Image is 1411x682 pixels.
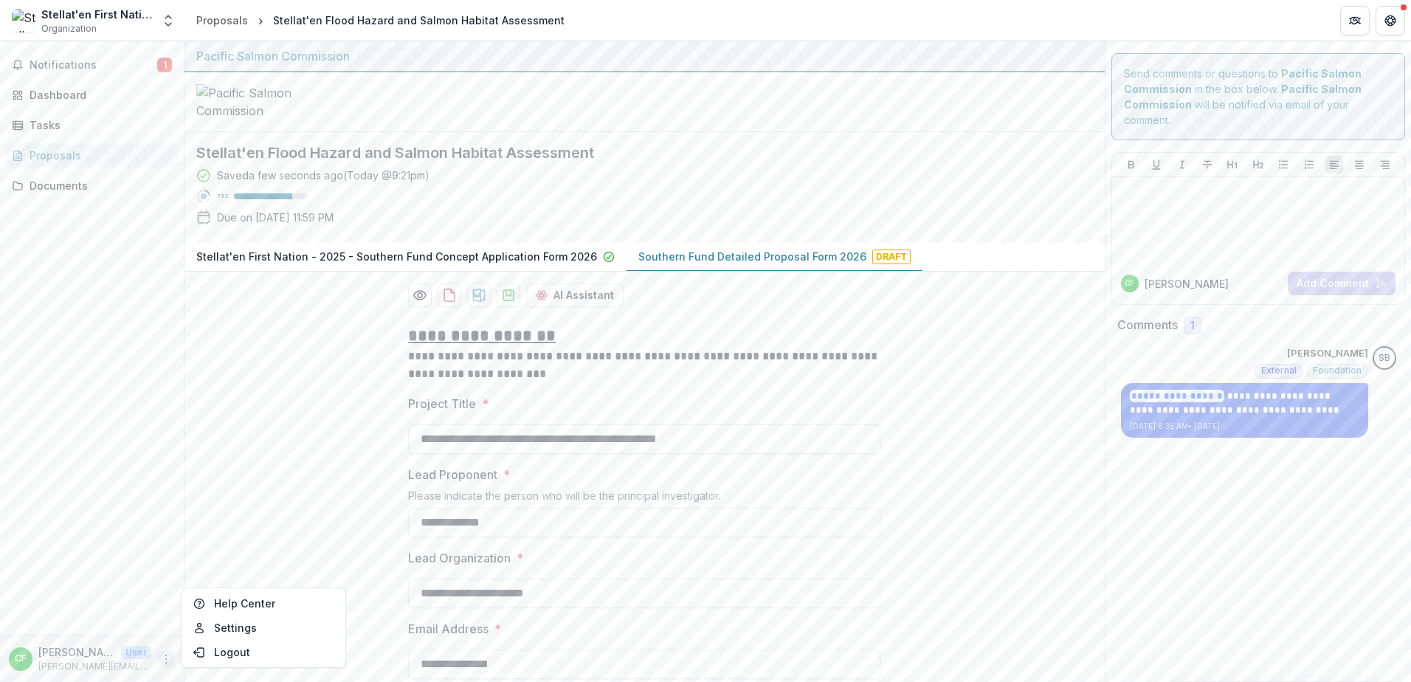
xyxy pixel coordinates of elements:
div: Curtis Fullerton [1125,280,1134,287]
p: Project Title [408,395,476,413]
p: Due on [DATE] 11:59 PM [217,210,334,225]
button: Italicize [1173,156,1191,173]
div: Curtis Fullerton [15,654,27,664]
p: Stellat'en First Nation - 2025 - Southern Fund Concept Application Form 2026 [196,249,597,264]
img: Stellat'en First Nation [12,9,35,32]
h2: Stellat'en Flood Hazard and Salmon Habitat Assessment [196,144,1069,162]
button: Preview 79d61baf-5dee-4416-acb5-32e969b2a942-3.pdf [408,283,432,307]
p: Lead Proponent [408,466,497,483]
a: Proposals [190,10,254,31]
div: Proposals [30,148,166,163]
a: Dashboard [6,83,178,107]
button: Heading 2 [1249,156,1267,173]
span: 1 [1190,320,1195,332]
button: Align Left [1325,156,1343,173]
span: 1 [157,58,172,72]
div: Stellat'en First Nation [41,7,152,22]
p: [PERSON_NAME] [1287,346,1368,361]
button: Align Right [1376,156,1394,173]
p: Email Address [408,620,489,638]
div: Documents [30,178,166,193]
img: Pacific Salmon Commission [196,84,344,120]
div: Tasks [30,117,166,133]
p: [PERSON_NAME][EMAIL_ADDRESS][PERSON_NAME][DOMAIN_NAME] [38,660,151,673]
p: Lead Organization [408,549,511,567]
p: [PERSON_NAME] [38,644,115,660]
div: Pacific Salmon Commission [196,47,1093,65]
div: Stellat'en Flood Hazard and Salmon Habitat Assessment [273,13,565,28]
button: Partners [1340,6,1370,35]
span: External [1261,365,1297,376]
button: download-proposal [467,283,491,307]
h2: Comments [1117,318,1178,332]
button: Heading 1 [1224,156,1241,173]
a: Tasks [6,113,178,137]
button: Notifications1 [6,53,178,77]
button: Bullet List [1274,156,1292,173]
p: User [121,646,151,659]
div: Saved a few seconds ago ( Today @ 9:21pm ) [217,168,429,183]
div: Please indicate the person who will be the principal investigator. [408,489,880,508]
button: Bold [1122,156,1140,173]
button: Get Help [1376,6,1405,35]
p: [PERSON_NAME] [1145,276,1229,292]
button: More [157,650,175,668]
p: Southern Fund Detailed Proposal Form 2026 [638,249,866,264]
button: AI Assistant [526,283,624,307]
div: Sascha Bendt [1379,354,1390,363]
span: Foundation [1313,365,1362,376]
button: Underline [1148,156,1165,173]
button: Ordered List [1300,156,1318,173]
button: download-proposal [438,283,461,307]
button: download-proposal [497,283,520,307]
p: 79 % [217,191,228,201]
button: Strike [1198,156,1216,173]
p: [DATE] 8:35 AM • [DATE] [1130,421,1359,432]
div: Send comments or questions to in the box below. will be notified via email of your comment. [1111,53,1406,140]
button: Add Comment [1288,272,1396,295]
div: Proposals [196,13,248,28]
span: Notifications [30,59,157,72]
a: Proposals [6,143,178,168]
nav: breadcrumb [190,10,570,31]
button: Open entity switcher [158,6,179,35]
div: Dashboard [30,87,166,103]
a: Documents [6,173,178,198]
span: Organization [41,22,97,35]
button: Align Center [1350,156,1368,173]
span: Draft [872,249,911,264]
